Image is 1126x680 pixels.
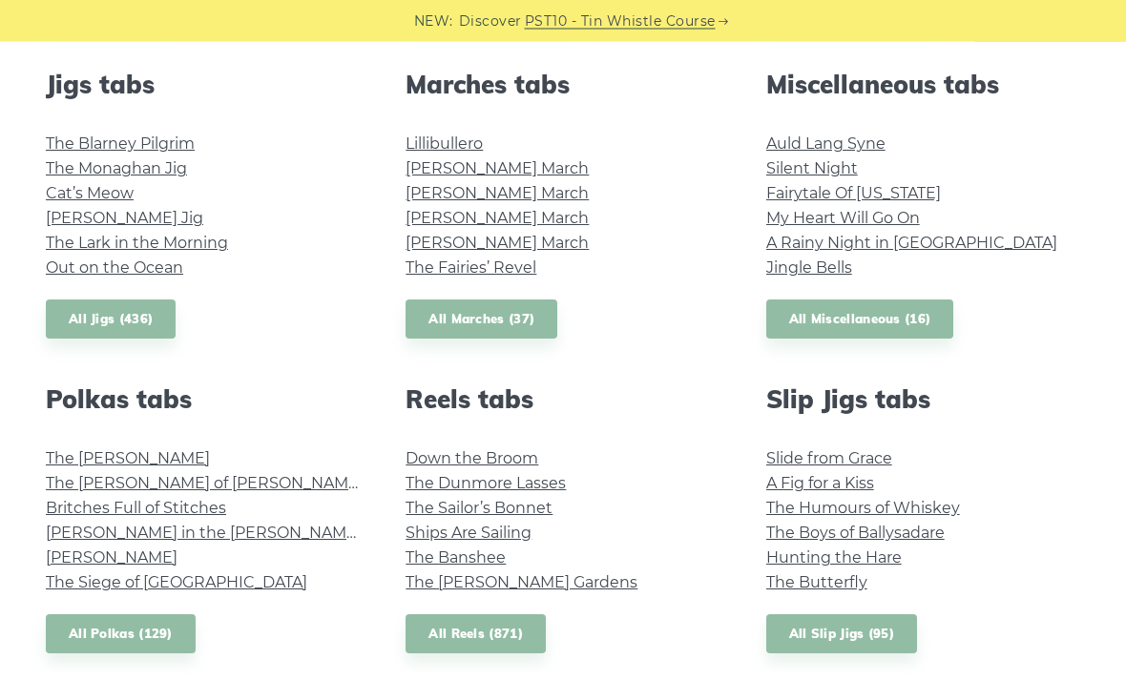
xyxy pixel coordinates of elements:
a: A Fig for a Kiss [766,475,874,493]
a: Fairytale Of [US_STATE] [766,185,941,203]
h2: Miscellaneous tabs [766,71,1080,100]
a: The Boys of Ballysadare [766,525,945,543]
a: The Dunmore Lasses [406,475,566,493]
a: Cat’s Meow [46,185,134,203]
a: Britches Full of Stitches [46,500,226,518]
a: [PERSON_NAME] March [406,160,589,178]
a: The [PERSON_NAME] of [PERSON_NAME] [46,475,364,493]
a: The Blarney Pilgrim [46,135,195,154]
a: [PERSON_NAME] March [406,235,589,253]
a: A Rainy Night in [GEOGRAPHIC_DATA] [766,235,1057,253]
a: [PERSON_NAME] Jig [46,210,203,228]
a: Ships Are Sailing [406,525,532,543]
a: The Humours of Whiskey [766,500,960,518]
a: The Siege of [GEOGRAPHIC_DATA] [46,574,307,592]
a: All Reels (871) [406,615,546,654]
a: [PERSON_NAME] [46,549,177,567]
h2: Reels tabs [406,385,719,415]
h2: Jigs tabs [46,71,360,100]
a: The Butterfly [766,574,867,592]
span: Discover [459,10,522,32]
a: The Banshee [406,549,506,567]
a: All Jigs (436) [46,300,176,340]
a: Out on the Ocean [46,259,183,278]
a: The [PERSON_NAME] Gardens [406,574,637,592]
a: My Heart Will Go On [766,210,920,228]
a: The Monaghan Jig [46,160,187,178]
a: Silent Night [766,160,858,178]
a: [PERSON_NAME] March [406,185,589,203]
h2: Polkas tabs [46,385,360,415]
a: All Miscellaneous (16) [766,300,954,340]
a: The Lark in the Morning [46,235,228,253]
a: The Fairies’ Revel [406,259,536,278]
a: Slide from Grace [766,450,892,468]
a: All Slip Jigs (95) [766,615,917,654]
a: Hunting the Hare [766,549,902,567]
a: The [PERSON_NAME] [46,450,210,468]
h2: Slip Jigs tabs [766,385,1080,415]
a: [PERSON_NAME] in the [PERSON_NAME] [46,525,362,543]
span: NEW: [414,10,453,32]
a: Jingle Bells [766,259,852,278]
a: Down the Broom [406,450,538,468]
a: All Marches (37) [406,300,557,340]
a: Lillibullero [406,135,483,154]
a: The Sailor’s Bonnet [406,500,553,518]
h2: Marches tabs [406,71,719,100]
a: PST10 - Tin Whistle Course [525,10,716,32]
a: [PERSON_NAME] March [406,210,589,228]
a: All Polkas (129) [46,615,196,654]
a: Auld Lang Syne [766,135,886,154]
